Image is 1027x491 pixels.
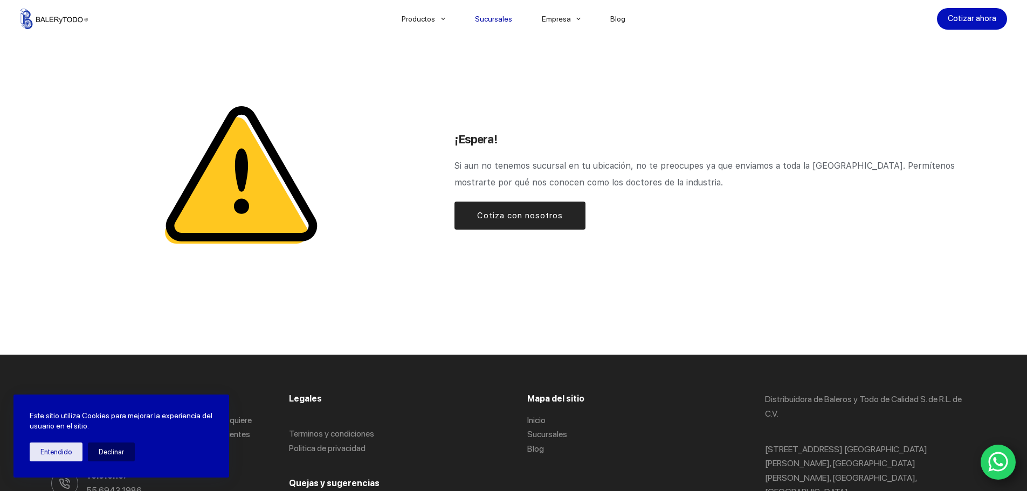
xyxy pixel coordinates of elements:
h3: Información de contacto [51,392,262,405]
p: Distribuidora de Baleros y Todo de Calidad S. de R.L. de C.V. [765,392,976,421]
a: Blog [527,444,544,454]
button: Declinar [88,442,135,461]
button: Entendido [30,442,82,461]
span: Cotiza con nosotros [477,209,563,222]
a: Cotizar ahora [937,8,1007,30]
a: Terminos y condiciones [289,428,374,439]
span: Si aun no tenemos sucursal en tu ubicación, no te preocupes ya que enviamos a toda la [GEOGRAPHIC... [454,161,957,187]
p: Este sitio utiliza Cookies para mejorar la experiencia del usuario en el sitio. [30,411,213,432]
span: Legales [289,393,322,404]
img: Balerytodo [20,9,88,29]
a: WhatsApp [981,445,1016,480]
a: Sucursales [527,429,567,439]
a: Cotiza con nosotros [454,202,585,230]
span: ¡Espera! [454,133,498,146]
span: Quejas y sugerencias [289,478,380,488]
a: Politica de privacidad [289,443,366,453]
a: Inicio [527,415,546,425]
h3: Mapa del sitio [527,392,738,405]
